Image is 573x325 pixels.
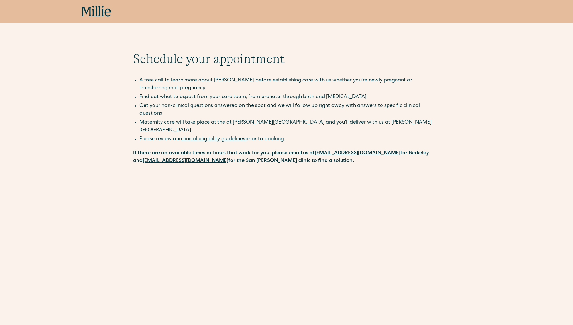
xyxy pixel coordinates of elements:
[315,151,400,156] a: [EMAIL_ADDRESS][DOMAIN_NAME]
[139,93,440,101] li: Find out what to expect from your care team, from prenatal through birth and [MEDICAL_DATA]
[139,102,440,118] li: Get your non-clinical questions answered on the spot and we will follow up right away with answer...
[228,159,354,164] strong: for the San [PERSON_NAME] clinic to find a solution.
[143,159,228,164] a: [EMAIL_ADDRESS][DOMAIN_NAME]
[139,135,440,143] li: Please review our prior to booking.
[139,119,440,134] li: Maternity care will take place at the at [PERSON_NAME][GEOGRAPHIC_DATA] and you'll deliver with u...
[133,51,440,66] h1: Schedule your appointment
[133,151,315,156] strong: If there are no available times or times that work for you, please email us at
[139,77,440,92] li: A free call to learn more about [PERSON_NAME] before establishing care with us whether you’re new...
[181,137,245,142] a: clinical eligibility guidelines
